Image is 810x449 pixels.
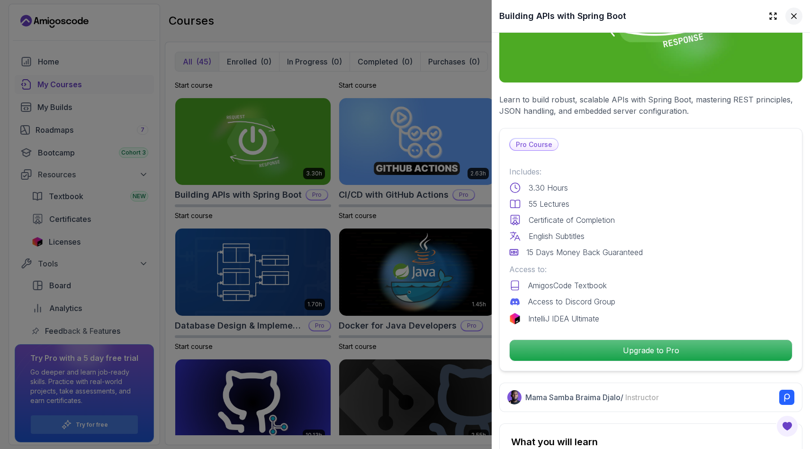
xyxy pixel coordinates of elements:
[765,8,782,25] button: Expand drawer
[525,392,659,403] p: Mama Samba Braima Djalo /
[529,182,568,193] p: 3.30 Hours
[529,214,615,226] p: Certificate of Completion
[529,198,569,210] p: 55 Lectures
[511,435,791,449] h2: What you will learn
[625,393,659,402] span: Instructor
[509,166,792,177] p: Includes:
[509,264,792,275] p: Access to:
[526,247,643,258] p: 15 Days Money Back Guaranteed
[528,296,615,307] p: Access to Discord Group
[510,340,792,361] p: Upgrade to Pro
[499,9,626,23] h2: Building APIs with Spring Boot
[510,139,558,150] p: Pro Course
[509,313,521,324] img: jetbrains logo
[499,94,802,117] p: Learn to build robust, scalable APIs with Spring Boot, mastering REST principles, JSON handling, ...
[507,390,522,404] img: Nelson Djalo
[529,230,585,242] p: English Subtitles
[509,339,792,361] button: Upgrade to Pro
[776,415,799,438] button: Open Feedback Button
[528,280,607,291] p: AmigosCode Textbook
[528,313,599,324] p: IntelliJ IDEA Ultimate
